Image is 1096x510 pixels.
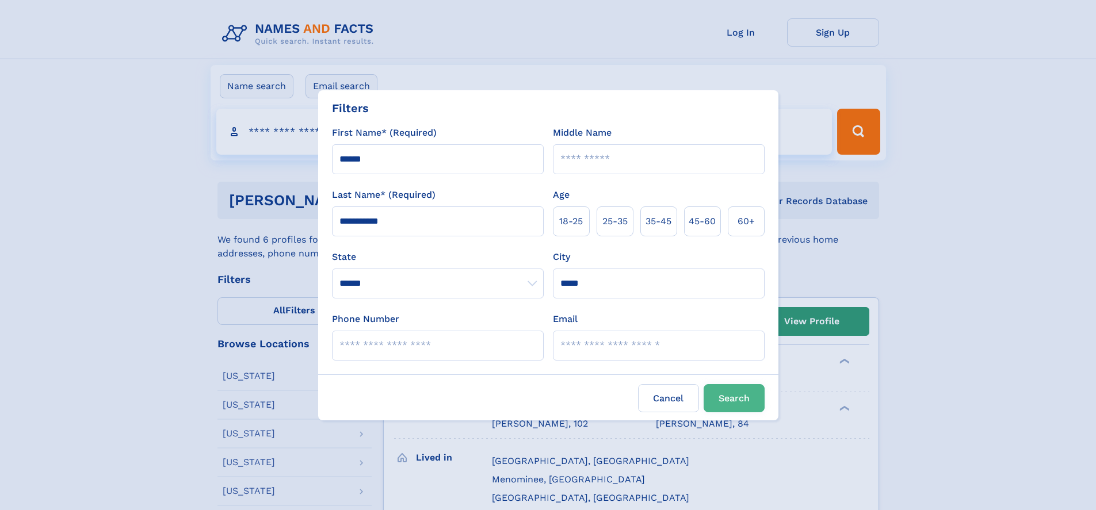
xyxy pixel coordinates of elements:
span: 35‑45 [646,214,671,228]
span: 18‑25 [559,214,583,228]
label: Cancel [638,384,699,412]
span: 45‑60 [689,214,716,228]
span: 60+ [738,214,755,228]
label: Phone Number [332,312,399,326]
div: Filters [332,99,369,117]
span: 25‑35 [602,214,628,228]
label: Middle Name [553,126,612,140]
label: Age [553,188,570,202]
label: Last Name* (Required) [332,188,436,202]
label: City [553,250,570,264]
label: First Name* (Required) [332,126,437,140]
button: Search [704,384,765,412]
label: Email [553,312,578,326]
label: State [332,250,544,264]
